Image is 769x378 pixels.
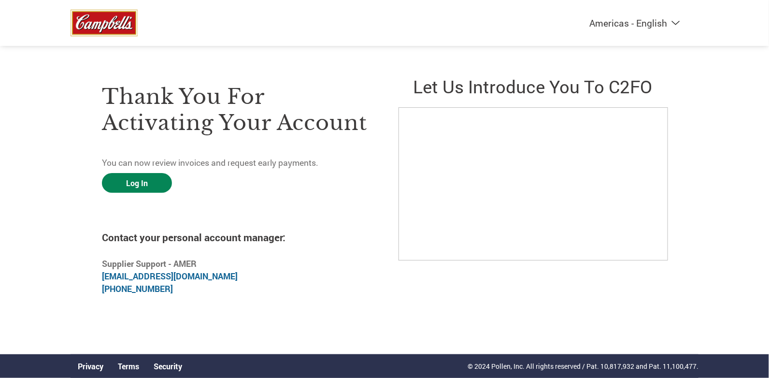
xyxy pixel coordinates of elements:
[102,157,370,169] p: You can now review invoices and request early payments.
[102,84,370,136] h3: Thank you for activating your account
[102,283,173,294] a: [PHONE_NUMBER]
[102,271,238,282] a: [EMAIL_ADDRESS][DOMAIN_NAME]
[71,10,138,36] img: Campbell’s
[399,107,668,261] iframe: C2FO Introduction Video
[468,361,698,371] p: © 2024 Pollen, Inc. All rights reserved / Pat. 10,817,932 and Pat. 11,100,477.
[102,231,370,244] h4: Contact your personal account manager:
[154,361,182,371] a: Security
[102,173,172,193] a: Log In
[102,258,197,269] b: Supplier Support - AMER
[399,74,667,98] h2: Let us introduce you to C2FO
[78,361,103,371] a: Privacy
[118,361,139,371] a: Terms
